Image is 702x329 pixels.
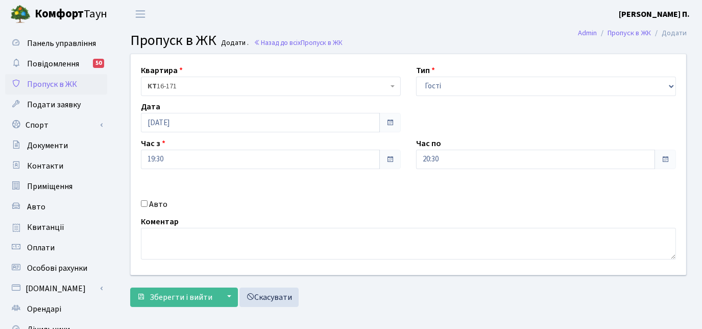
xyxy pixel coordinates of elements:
[27,303,61,315] span: Орендарі
[5,115,107,135] a: Спорт
[128,6,153,22] button: Переключити навігацію
[27,79,77,90] span: Пропуск в ЖК
[27,242,55,253] span: Оплати
[27,58,79,69] span: Повідомлення
[27,99,81,110] span: Подати заявку
[416,137,441,150] label: Час по
[5,258,107,278] a: Особові рахунки
[150,292,212,303] span: Зберегти і вийти
[608,28,651,38] a: Пропуск в ЖК
[93,59,104,68] div: 50
[651,28,687,39] li: Додати
[5,156,107,176] a: Контакти
[27,160,63,172] span: Контакти
[27,181,72,192] span: Приміщення
[5,217,107,238] a: Квитанції
[35,6,84,22] b: Комфорт
[141,101,160,113] label: Дата
[27,222,64,233] span: Квитанції
[5,238,107,258] a: Оплати
[301,38,343,48] span: Пропуск в ЖК
[254,38,343,48] a: Назад до всіхПропуск в ЖК
[148,81,388,91] span: <b>КТ</b>&nbsp;&nbsp;&nbsp;&nbsp;16-171
[5,197,107,217] a: Авто
[27,201,45,213] span: Авто
[10,4,31,25] img: logo.png
[5,278,107,299] a: [DOMAIN_NAME]
[141,216,179,228] label: Коментар
[27,140,68,151] span: Документи
[239,288,299,307] a: Скасувати
[619,8,690,20] a: [PERSON_NAME] П.
[149,198,167,210] label: Авто
[416,64,435,77] label: Тип
[141,137,165,150] label: Час з
[5,33,107,54] a: Панель управління
[130,288,219,307] button: Зберегти і вийти
[5,135,107,156] a: Документи
[141,77,401,96] span: <b>КТ</b>&nbsp;&nbsp;&nbsp;&nbsp;16-171
[5,176,107,197] a: Приміщення
[130,30,216,51] span: Пропуск в ЖК
[141,64,183,77] label: Квартира
[220,39,249,48] small: Додати .
[5,54,107,74] a: Повідомлення50
[619,9,690,20] b: [PERSON_NAME] П.
[563,22,702,44] nav: breadcrumb
[27,38,96,49] span: Панель управління
[5,299,107,319] a: Орендарі
[5,74,107,95] a: Пропуск в ЖК
[35,6,107,23] span: Таун
[5,95,107,115] a: Подати заявку
[148,81,157,91] b: КТ
[578,28,597,38] a: Admin
[27,263,87,274] span: Особові рахунки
